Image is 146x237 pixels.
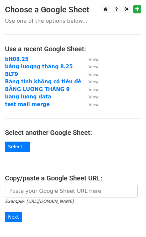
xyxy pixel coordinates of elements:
[89,57,99,62] small: View
[5,94,51,100] a: bang luong data
[5,86,69,92] a: BẢNG LƯƠNG THÁNG 9
[82,79,99,85] a: View
[82,94,99,100] a: View
[82,71,99,77] a: View
[89,87,99,92] small: View
[89,94,99,99] small: View
[5,142,30,152] a: Select...
[5,5,141,15] h3: Choose a Google Sheet
[5,71,18,77] a: BLT9
[5,212,22,222] input: Next
[5,56,29,62] a: blt08.25
[82,101,99,107] a: View
[89,64,99,69] small: View
[89,102,99,107] small: View
[82,86,99,92] a: View
[5,199,74,204] small: Example: [URL][DOMAIN_NAME]
[82,64,99,70] a: View
[82,56,99,62] a: View
[89,79,99,84] small: View
[89,72,99,77] small: View
[5,17,141,24] p: Use one of the options below...
[5,64,73,70] a: bảng luoqng tháng 8.25
[5,101,50,107] a: test mail merge
[5,45,141,53] h4: Use a recent Google Sheet:
[5,79,81,85] a: Bảng tính không có tiêu đề
[5,174,141,182] h4: Copy/paste a Google Sheet URL:
[5,129,141,137] h4: Select another Google Sheet:
[5,185,138,197] input: Paste your Google Sheet URL here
